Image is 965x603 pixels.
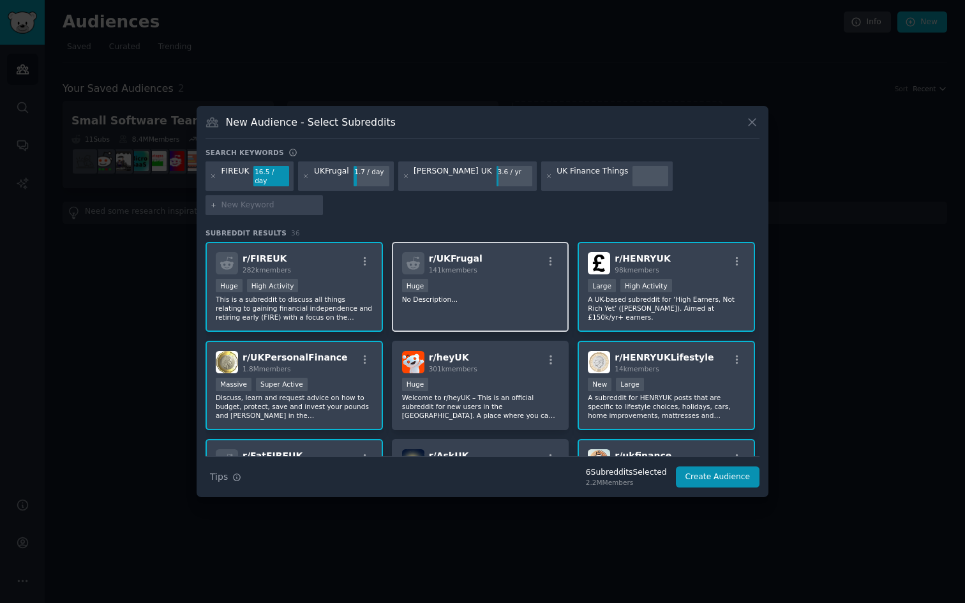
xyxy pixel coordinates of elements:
[354,166,389,177] div: 1.7 / day
[588,351,610,373] img: HENRYUKLifestyle
[206,148,284,157] h3: Search keywords
[402,351,424,373] img: heyUK
[216,378,251,391] div: Massive
[291,229,300,237] span: 36
[402,279,429,292] div: Huge
[256,378,308,391] div: Super Active
[557,166,628,186] div: UK Finance Things
[402,393,559,420] p: Welcome to r/heyUK – This is an official subreddit for new users in the [GEOGRAPHIC_DATA]. A plac...
[429,365,477,373] span: 301k members
[588,378,611,391] div: New
[588,295,745,322] p: A UK-based subreddit for ‘High Earners, Not Rich Yet’ ([PERSON_NAME]). Aimed at £150k/yr+ earners.
[615,266,659,274] span: 98k members
[314,166,349,186] div: UKFrugal
[676,466,760,488] button: Create Audience
[210,470,228,484] span: Tips
[243,253,287,264] span: r/ FIREUK
[243,352,348,362] span: r/ UKPersonalFinance
[615,352,714,362] span: r/ HENRYUKLifestyle
[616,378,644,391] div: Large
[243,450,303,461] span: r/ FatFIREUK
[216,351,238,373] img: UKPersonalFinance
[216,279,243,292] div: Huge
[206,466,246,488] button: Tips
[221,166,250,186] div: FIREUK
[429,253,482,264] span: r/ UKFrugal
[588,252,610,274] img: HENRYUK
[588,393,745,420] p: A subreddit for HENRYUK posts that are specific to lifestyle choices, holidays, cars, home improv...
[253,166,289,186] div: 16.5 / day
[414,166,492,186] div: [PERSON_NAME] UK
[402,449,424,472] img: AskUK
[247,279,299,292] div: High Activity
[429,450,469,461] span: r/ AskUK
[615,365,659,373] span: 14k members
[243,365,291,373] span: 1.8M members
[402,295,559,304] p: No Description...
[226,115,396,129] h3: New Audience - Select Subreddits
[497,166,532,177] div: 3.6 / yr
[429,352,469,362] span: r/ heyUK
[586,478,667,487] div: 2.2M Members
[221,200,318,211] input: New Keyword
[588,449,610,472] img: ukfinance
[588,279,616,292] div: Large
[615,450,671,461] span: r/ ukfinance
[216,393,373,420] p: Discuss, learn and request advice on how to budget, protect, save and invest your pounds and [PER...
[615,253,670,264] span: r/ HENRYUK
[206,228,287,237] span: Subreddit Results
[429,266,477,274] span: 141k members
[402,378,429,391] div: Huge
[620,279,672,292] div: High Activity
[216,295,373,322] p: This is a subreddit to discuss all things relating to gaining financial independence and retiring...
[243,266,291,274] span: 282k members
[586,467,667,479] div: 6 Subreddit s Selected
